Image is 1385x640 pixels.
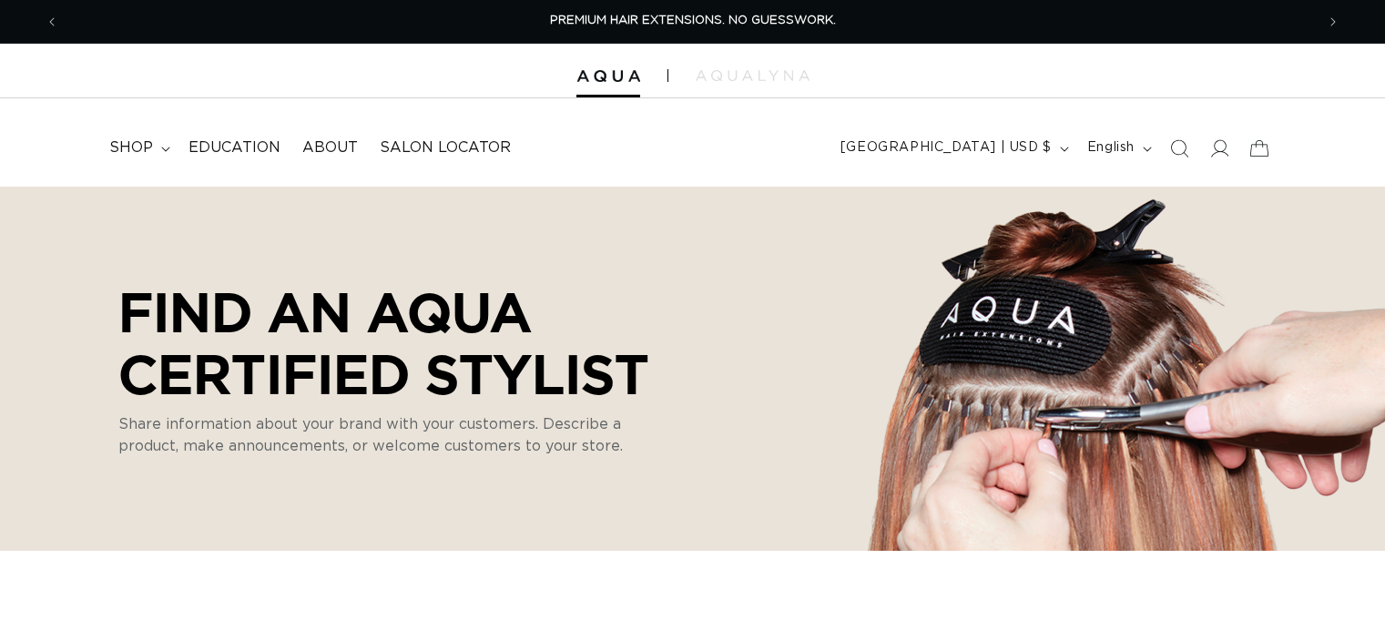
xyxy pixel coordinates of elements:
span: Education [188,138,280,157]
p: Find an AQUA Certified Stylist [118,280,674,404]
a: About [291,127,369,168]
img: Aqua Hair Extensions [576,70,640,83]
img: aqualyna.com [696,70,810,81]
a: Education [178,127,291,168]
span: Salon Locator [380,138,511,157]
span: About [302,138,358,157]
span: English [1087,138,1135,157]
button: English [1076,131,1159,166]
button: [GEOGRAPHIC_DATA] | USD $ [830,131,1076,166]
summary: Search [1159,128,1199,168]
button: Next announcement [1313,5,1353,39]
span: PREMIUM HAIR EXTENSIONS. NO GUESSWORK. [550,15,836,26]
button: Previous announcement [32,5,72,39]
p: Share information about your brand with your customers. Describe a product, make announcements, o... [118,413,647,457]
summary: shop [98,127,178,168]
a: Salon Locator [369,127,522,168]
span: [GEOGRAPHIC_DATA] | USD $ [840,138,1052,157]
span: shop [109,138,153,157]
